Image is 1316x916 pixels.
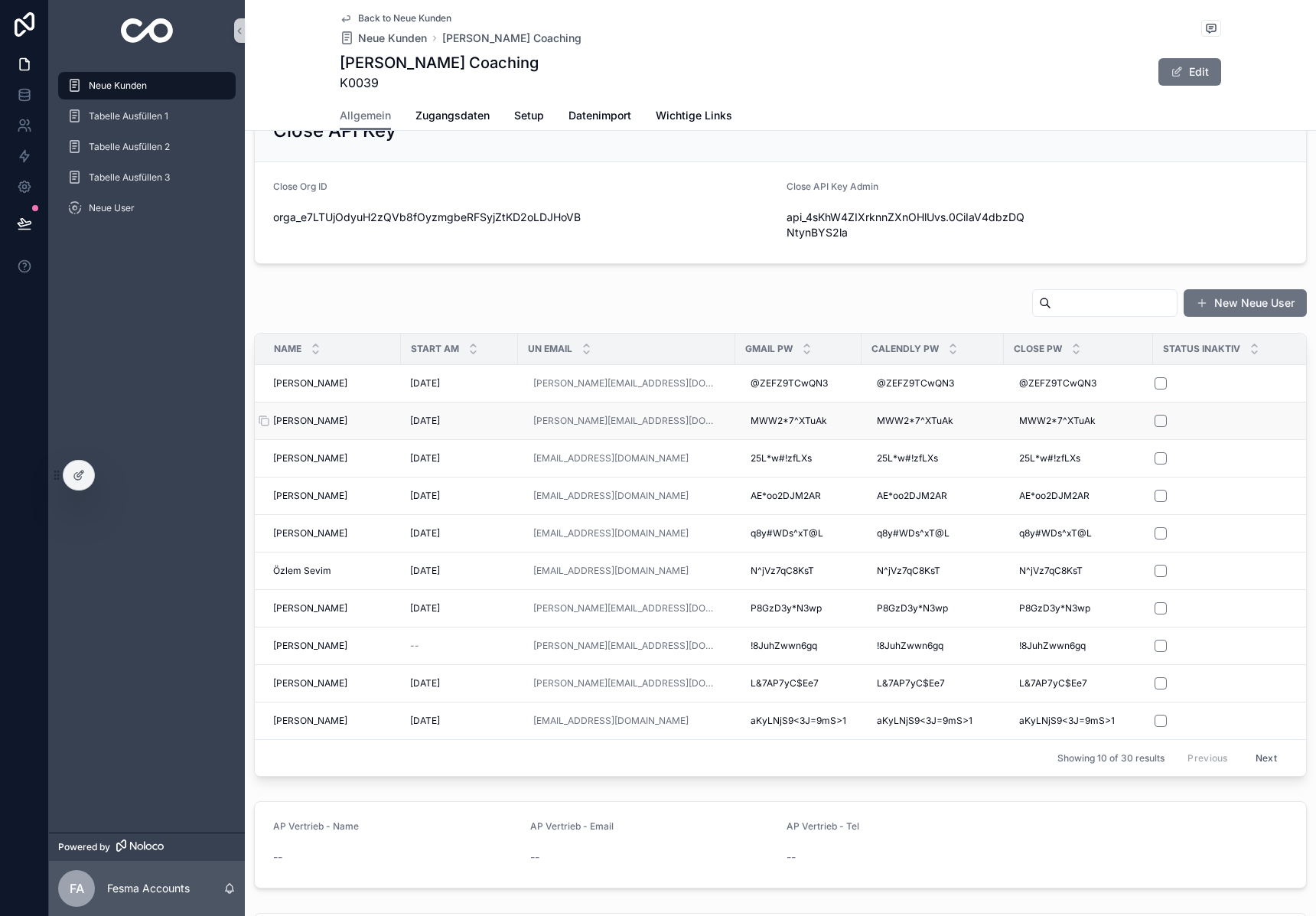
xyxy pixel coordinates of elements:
[527,371,726,396] a: [PERSON_NAME][EMAIL_ADDRESS][DOMAIN_NAME]
[527,671,726,696] a: [PERSON_NAME][EMAIL_ADDRESS][DOMAIN_NAME]
[273,377,392,390] a: [PERSON_NAME]
[533,677,720,689] a: [PERSON_NAME][EMAIL_ADDRESS][DOMAIN_NAME]
[410,490,440,502] span: [DATE]
[1013,446,1144,471] a: 25L*w#!zfLXs
[871,371,995,396] a: @ZEFZ9TCwQN3
[410,715,440,727] span: [DATE]
[1019,565,1083,577] span: N^jVz7qC8KsT
[89,171,170,184] span: Tabelle Ausfüllen 3
[744,521,852,546] a: q8y#WDs^xT@L
[533,452,689,465] a: [EMAIL_ADDRESS][DOMAIN_NAME]
[871,409,995,433] a: MWW2*7^XTuAk
[58,72,236,99] a: Neue Kunden
[273,119,396,143] h2: Close API Key
[751,640,817,652] span: !8JuhZwwn6gq
[871,343,939,355] span: Calendly Pw
[877,565,940,577] span: N^jVz7qC8KsT
[410,377,440,390] span: [DATE]
[751,527,823,539] span: q8y#WDs^xT@L
[273,565,331,577] span: Özlem Sevim
[533,377,720,390] a: [PERSON_NAME][EMAIL_ADDRESS][DOMAIN_NAME]
[877,452,938,465] span: 25L*w#!zfLXs
[527,484,726,508] a: [EMAIL_ADDRESS][DOMAIN_NAME]
[58,164,236,191] a: Tabelle Ausfüllen 3
[410,415,440,427] span: [DATE]
[1019,415,1096,427] span: MWW2*7^XTuAk
[273,565,392,577] a: Özlem Sevim
[273,715,392,727] a: [PERSON_NAME]
[1013,709,1144,733] a: aKyLNjS9<3J=9mS>1
[871,559,995,583] a: N^jVz7qC8KsT
[273,677,392,689] a: [PERSON_NAME]
[871,446,995,471] a: 25L*w#!zfLXs
[410,527,440,539] span: [DATE]
[871,484,995,508] a: AE*oo2DJM2AR
[751,415,827,427] span: MWW2*7^XTuAk
[340,52,539,73] h1: [PERSON_NAME] Coaching
[744,446,852,471] a: 25L*w#!zfLXs
[787,820,859,832] span: AP Vertrieb - Tel
[415,102,490,132] a: Zugangsdaten
[751,490,821,502] span: AE*oo2DJM2AR
[745,343,793,355] span: Gmail Pw
[273,527,392,539] a: [PERSON_NAME]
[410,715,509,727] a: [DATE]
[358,12,451,24] span: Back to Neue Kunden
[273,640,347,652] span: [PERSON_NAME]
[877,415,953,427] span: MWW2*7^XTuAk
[1013,371,1144,396] a: @ZEFZ9TCwQN3
[410,640,419,652] span: --
[787,181,878,192] span: Close API Key Admin
[410,677,440,689] span: [DATE]
[877,490,947,502] span: AE*oo2DJM2AR
[527,596,726,621] a: [PERSON_NAME][EMAIL_ADDRESS][DOMAIN_NAME]
[1013,634,1144,658] a: !8JuhZwwn6gq
[442,31,581,46] span: [PERSON_NAME] Coaching
[877,677,945,689] span: L&7AP7yC$Ee7
[787,210,1031,240] span: api_4sKhW4ZIXrknnZXnOHlUvs.0CiIaV4dbzDQNtynBYS2la
[1013,671,1144,696] a: L&7AP7yC$Ee7
[533,490,689,502] a: [EMAIL_ADDRESS][DOMAIN_NAME]
[410,677,509,689] a: [DATE]
[656,108,732,123] span: Wichtige Links
[1057,752,1165,764] span: Showing 10 of 30 results
[871,521,995,546] a: q8y#WDs^xT@L
[273,490,392,502] a: [PERSON_NAME]
[273,210,774,225] span: orga_e7LTUjOdyuH2zQVb8fOyzmgbeRFSyjZtKD2oLDJHoVB
[340,73,539,92] span: K0039
[751,602,822,614] span: P8GzD3y*N3wp
[70,879,84,898] span: FA
[871,671,995,696] a: L&7AP7yC$Ee7
[410,565,440,577] span: [DATE]
[1019,602,1090,614] span: P8GzD3y*N3wp
[533,640,720,652] a: [PERSON_NAME][EMAIL_ADDRESS][DOMAIN_NAME]
[751,677,819,689] span: L&7AP7yC$Ee7
[58,194,236,222] a: Neue User
[527,521,726,546] a: [EMAIL_ADDRESS][DOMAIN_NAME]
[528,343,572,355] span: UN Email
[49,833,245,861] a: Powered by
[877,527,950,539] span: q8y#WDs^xT@L
[744,634,852,658] a: !8JuhZwwn6gq
[49,61,245,242] div: scrollable content
[410,452,440,465] span: [DATE]
[533,715,689,727] a: [EMAIL_ADDRESS][DOMAIN_NAME]
[1013,521,1144,546] a: q8y#WDs^xT@L
[527,409,726,433] a: [PERSON_NAME][EMAIL_ADDRESS][DOMAIN_NAME]
[514,102,544,132] a: Setup
[273,377,347,390] span: [PERSON_NAME]
[744,709,852,733] a: aKyLNjS9<3J=9mS>1
[89,80,147,92] span: Neue Kunden
[656,102,732,132] a: Wichtige Links
[1013,559,1144,583] a: N^jVz7qC8KsT
[1019,715,1115,727] span: aKyLNjS9<3J=9mS>1
[744,484,852,508] a: AE*oo2DJM2AR
[273,452,347,465] span: [PERSON_NAME]
[273,452,392,465] a: [PERSON_NAME]
[340,108,391,123] span: Allgemein
[273,677,347,689] span: [PERSON_NAME]
[410,452,509,465] a: [DATE]
[274,343,301,355] span: Name
[89,110,168,122] span: Tabelle Ausfüllen 1
[410,377,509,390] a: [DATE]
